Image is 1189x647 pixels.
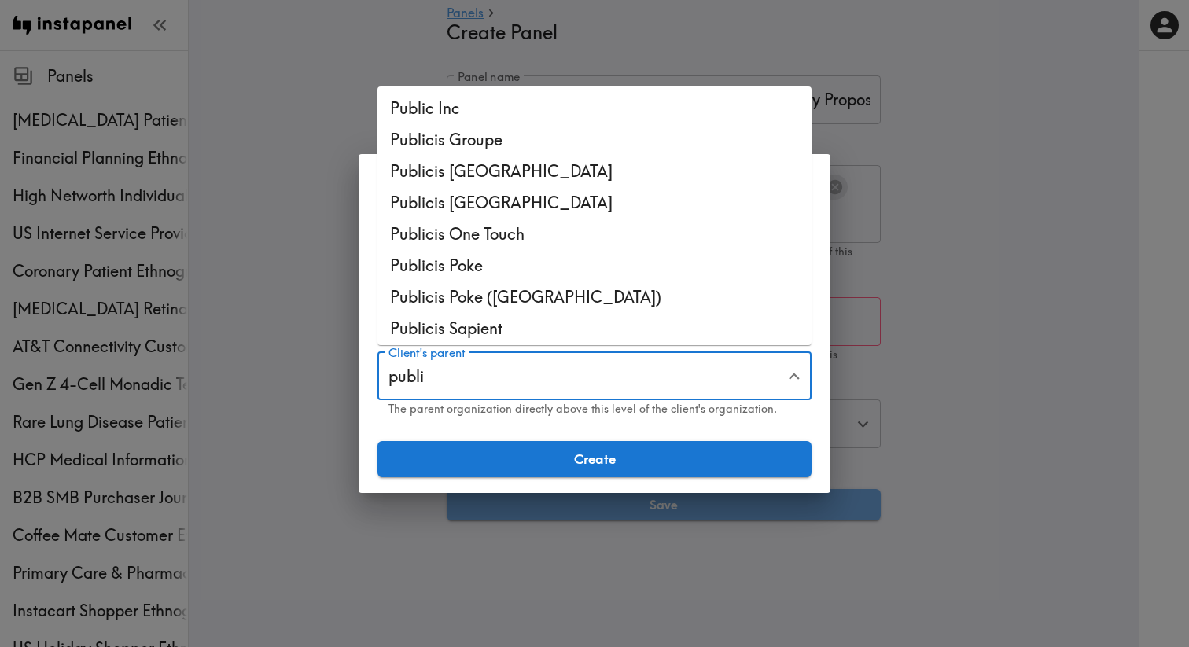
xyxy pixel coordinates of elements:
li: Publicis [GEOGRAPHIC_DATA] [377,187,812,219]
li: Publicis [GEOGRAPHIC_DATA] [377,156,812,187]
li: Publicis Sapient [377,313,812,344]
span: The parent organization directly above this level of the client's organization. [388,402,777,416]
button: Create [377,441,812,477]
li: Publicis Poke [377,250,812,281]
li: Public Inc [377,93,812,124]
li: Publicis Groupe [377,124,812,156]
li: Republica [377,344,812,376]
li: Publicis One Touch [377,219,812,250]
label: Client's parent [388,344,466,362]
li: Publicis Poke ([GEOGRAPHIC_DATA]) [377,281,812,313]
button: Close [782,364,806,388]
